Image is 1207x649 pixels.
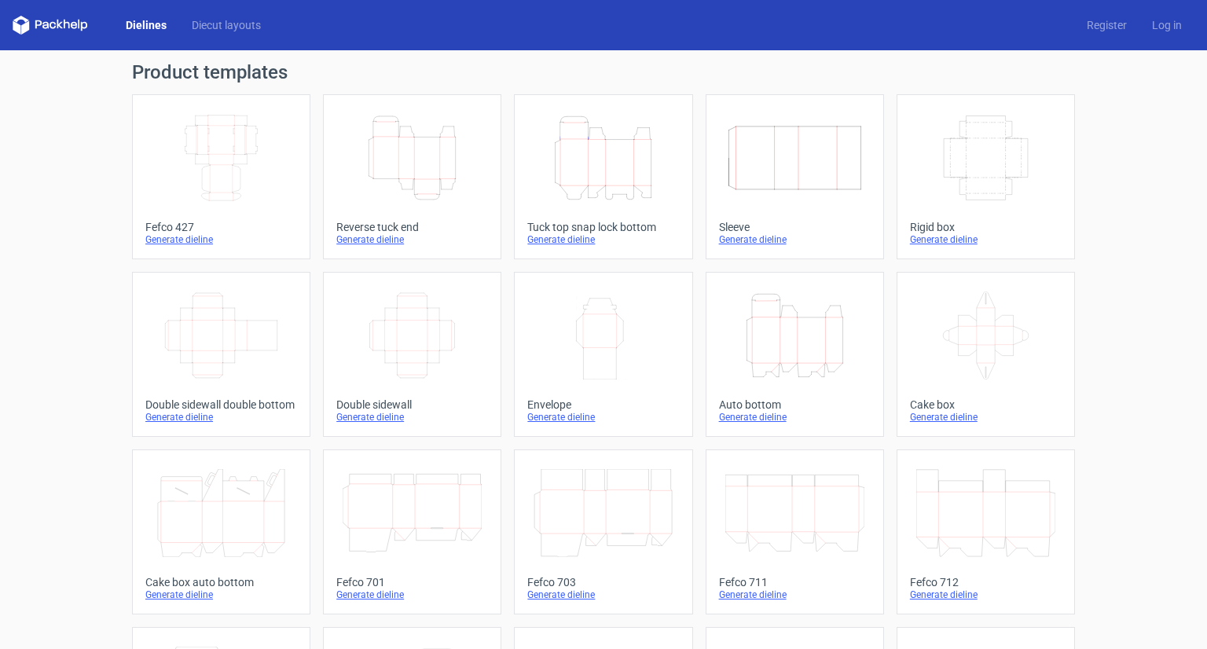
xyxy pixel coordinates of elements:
[910,411,1062,423] div: Generate dieline
[336,221,488,233] div: Reverse tuck end
[132,63,1075,82] h1: Product templates
[527,411,679,423] div: Generate dieline
[323,272,501,437] a: Double sidewallGenerate dieline
[132,272,310,437] a: Double sidewall double bottomGenerate dieline
[897,449,1075,614] a: Fefco 712Generate dieline
[336,576,488,588] div: Fefco 701
[910,398,1062,411] div: Cake box
[706,449,884,614] a: Fefco 711Generate dieline
[527,221,679,233] div: Tuck top snap lock bottom
[719,411,871,423] div: Generate dieline
[527,588,679,601] div: Generate dieline
[897,272,1075,437] a: Cake boxGenerate dieline
[527,233,679,246] div: Generate dieline
[719,576,871,588] div: Fefco 711
[323,449,501,614] a: Fefco 701Generate dieline
[323,94,501,259] a: Reverse tuck endGenerate dieline
[910,233,1062,246] div: Generate dieline
[132,94,310,259] a: Fefco 427Generate dieline
[336,411,488,423] div: Generate dieline
[706,94,884,259] a: SleeveGenerate dieline
[145,233,297,246] div: Generate dieline
[145,576,297,588] div: Cake box auto bottom
[719,588,871,601] div: Generate dieline
[132,449,310,614] a: Cake box auto bottomGenerate dieline
[336,588,488,601] div: Generate dieline
[113,17,179,33] a: Dielines
[514,449,692,614] a: Fefco 703Generate dieline
[336,233,488,246] div: Generate dieline
[719,233,871,246] div: Generate dieline
[897,94,1075,259] a: Rigid boxGenerate dieline
[1139,17,1194,33] a: Log in
[719,221,871,233] div: Sleeve
[706,272,884,437] a: Auto bottomGenerate dieline
[514,272,692,437] a: EnvelopeGenerate dieline
[514,94,692,259] a: Tuck top snap lock bottomGenerate dieline
[910,221,1062,233] div: Rigid box
[1074,17,1139,33] a: Register
[527,398,679,411] div: Envelope
[527,576,679,588] div: Fefco 703
[336,398,488,411] div: Double sidewall
[145,411,297,423] div: Generate dieline
[145,398,297,411] div: Double sidewall double bottom
[910,588,1062,601] div: Generate dieline
[145,588,297,601] div: Generate dieline
[179,17,273,33] a: Diecut layouts
[719,398,871,411] div: Auto bottom
[910,576,1062,588] div: Fefco 712
[145,221,297,233] div: Fefco 427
